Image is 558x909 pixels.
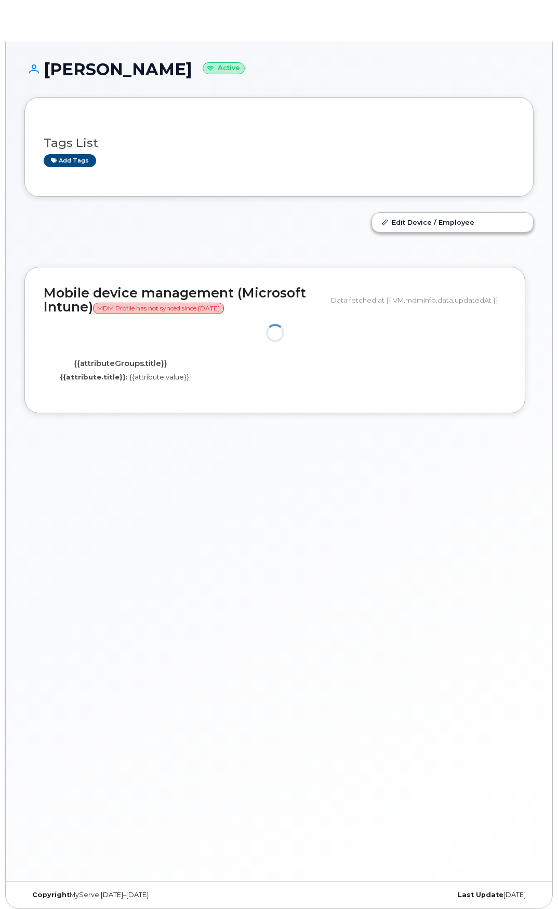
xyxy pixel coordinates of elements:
[458,891,503,899] strong: Last Update
[279,891,534,899] div: [DATE]
[24,60,534,78] h1: [PERSON_NAME]
[203,62,245,74] small: Active
[129,373,189,381] span: {{attribute.value}}
[44,137,514,150] h3: Tags List
[60,372,128,382] label: {{attribute.title}}:
[44,286,323,315] h2: Mobile device management (Microsoft Intune)
[51,359,190,368] h4: {{attributeGroups.title}}
[331,290,506,310] div: Data fetched at {{ VM.mdmInfo.data.updatedAt }}
[24,891,279,899] div: MyServe [DATE]–[DATE]
[372,213,533,232] a: Edit Device / Employee
[32,891,70,899] strong: Copyright
[93,303,224,314] span: MDM Profile has not synced since [DATE]
[44,154,96,167] a: Add tags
